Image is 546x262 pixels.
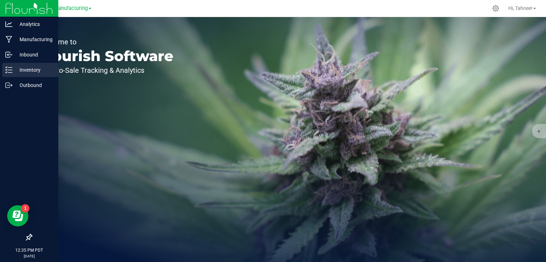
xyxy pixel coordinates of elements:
p: Inventory [12,66,55,74]
inline-svg: Manufacturing [5,36,12,43]
p: Outbound [12,81,55,89]
p: [DATE] [3,253,55,259]
p: 12:35 PM PDT [3,247,55,253]
p: Manufacturing [12,35,55,44]
p: Welcome to [38,38,173,45]
div: Manage settings [491,5,500,12]
iframe: Resource center unread badge [21,204,30,213]
inline-svg: Inventory [5,66,12,73]
p: Analytics [12,20,55,28]
inline-svg: Outbound [5,82,12,89]
p: Flourish Software [38,49,173,63]
inline-svg: Inbound [5,51,12,58]
span: Manufacturing [54,5,88,11]
p: Inbound [12,50,55,59]
p: Seed-to-Sale Tracking & Analytics [38,67,173,74]
iframe: Resource center [7,205,28,226]
inline-svg: Analytics [5,21,12,28]
span: Hi, Tahnee! [508,5,532,11]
